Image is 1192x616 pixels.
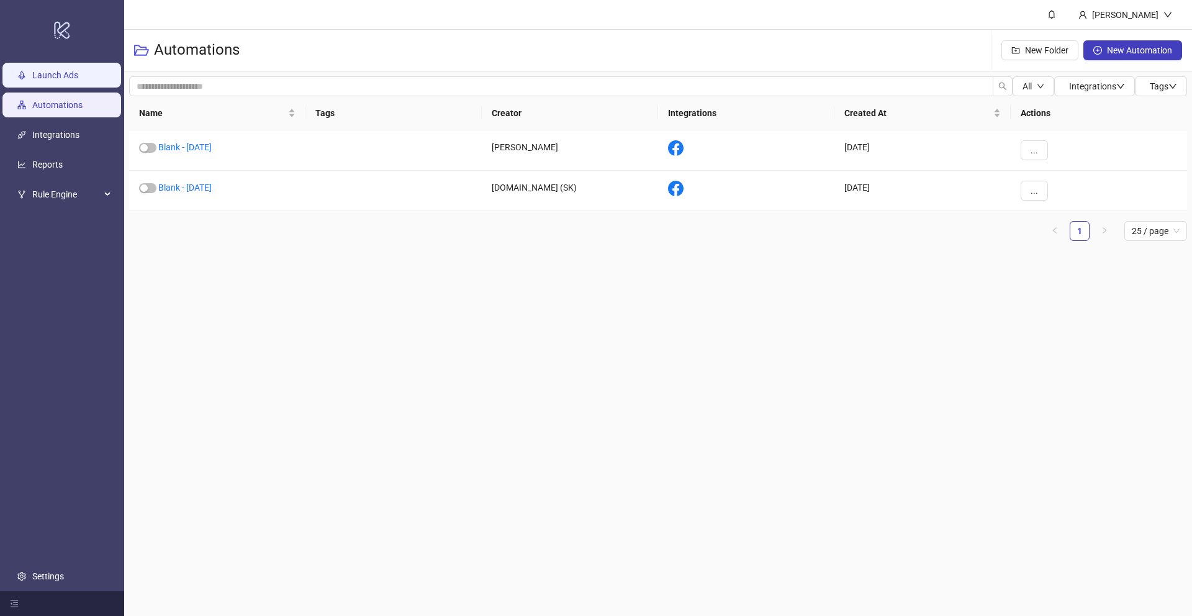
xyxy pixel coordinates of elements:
[1021,181,1048,201] button: ...
[1116,82,1125,91] span: down
[1023,81,1032,91] span: All
[1093,46,1102,55] span: plus-circle
[1095,221,1114,241] button: right
[1054,76,1135,96] button: Integrationsdown
[129,96,305,130] th: Name
[1069,81,1125,91] span: Integrations
[1011,46,1020,55] span: folder-add
[1135,76,1187,96] button: Tagsdown
[1051,227,1059,234] span: left
[32,182,101,207] span: Rule Engine
[1013,76,1054,96] button: Alldown
[1001,40,1078,60] button: New Folder
[1078,11,1087,19] span: user
[482,130,658,171] div: [PERSON_NAME]
[1011,96,1187,130] th: Actions
[1047,10,1056,19] span: bell
[154,40,240,60] h3: Automations
[1037,83,1044,90] span: down
[1087,8,1163,22] div: [PERSON_NAME]
[1031,145,1038,155] span: ...
[1083,40,1182,60] button: New Automation
[834,96,1011,130] th: Created At
[1095,221,1114,241] li: Next Page
[834,130,1011,171] div: [DATE]
[1150,81,1177,91] span: Tags
[1070,222,1089,240] a: 1
[1132,222,1180,240] span: 25 / page
[1168,82,1177,91] span: down
[139,106,286,120] span: Name
[834,171,1011,211] div: [DATE]
[1031,186,1038,196] span: ...
[1101,227,1108,234] span: right
[32,160,63,170] a: Reports
[482,171,658,211] div: [DOMAIN_NAME] (SK)
[658,96,834,130] th: Integrations
[1107,45,1172,55] span: New Automation
[158,183,212,192] a: Blank - [DATE]
[32,130,79,140] a: Integrations
[1163,11,1172,19] span: down
[998,82,1007,91] span: search
[1025,45,1068,55] span: New Folder
[134,43,149,58] span: folder-open
[1124,221,1187,241] div: Page Size
[482,96,658,130] th: Creator
[1021,140,1048,160] button: ...
[17,190,26,199] span: fork
[32,571,64,581] a: Settings
[10,599,19,608] span: menu-fold
[158,142,212,152] a: Blank - [DATE]
[1045,221,1065,241] li: Previous Page
[1045,221,1065,241] button: left
[305,96,482,130] th: Tags
[32,100,83,110] a: Automations
[844,106,991,120] span: Created At
[32,70,78,80] a: Launch Ads
[1070,221,1090,241] li: 1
